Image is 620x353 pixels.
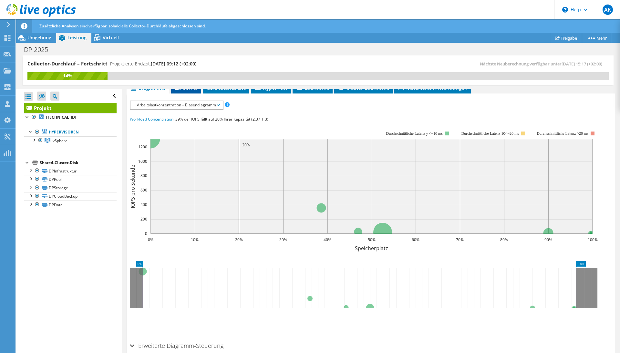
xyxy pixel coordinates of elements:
[191,237,199,242] text: 10%
[174,84,198,91] span: Server
[129,164,136,208] text: IOPS pro Sekunde
[279,237,287,242] text: 30%
[140,173,147,178] text: 800
[24,113,117,122] a: [TECHNICAL_ID]
[254,84,288,91] span: Hypervisor
[138,159,147,164] text: 1000
[324,237,331,242] text: 40%
[151,61,196,67] span: [DATE] 09:12 (+02:00)
[24,201,117,209] a: DPData
[398,84,468,91] span: Installierte Anwendungen
[24,184,117,192] a: DPStorage
[480,61,605,67] span: Nächste Neuberechnung verfügbar unter
[130,84,166,91] span: Diagramme
[24,192,117,201] a: DPCloudBackup
[39,23,206,29] span: Zusätzliche Analysen sind verfügbar, sobald alle Collector-Durchläufe abgeschlossen sind.
[412,237,419,242] text: 60%
[24,128,117,136] a: Hypervisoren
[67,34,87,41] span: Leistung
[148,237,153,242] text: 0%
[27,34,51,41] span: Umgebung
[140,202,147,207] text: 400
[337,84,389,91] span: Cluster-Laufwerke
[500,237,508,242] text: 80%
[562,61,602,67] span: [DATE] 15:17 (+02:00)
[386,131,443,136] tspan: Durchschnittliche Latenz y <=10 ms
[110,60,196,67] h4: Projektierte Endzeit:
[603,5,613,15] span: AK
[537,131,589,136] text: Durchschnittliche Latenz >20 ms
[140,187,147,193] text: 600
[40,159,117,167] div: Shared-Cluster-Disk
[134,101,219,109] span: Arbeitslastkonzentration – Blasendiagramm
[456,237,464,242] text: 70%
[550,33,582,43] a: Freigabe
[46,114,76,120] b: [TECHNICAL_ID]
[145,231,147,236] text: 0
[24,103,117,113] a: Projekt
[140,216,147,222] text: 200
[368,237,376,242] text: 50%
[355,245,388,252] text: Speicherplatz
[588,237,598,242] text: 100%
[544,237,552,242] text: 90%
[235,237,243,242] text: 20%
[24,167,117,175] a: DPInfrastruktur
[206,84,246,91] span: Bestandsliste
[130,116,174,122] span: Workload Concentration:
[53,138,67,143] span: vSphere
[27,72,108,79] div: 14%
[24,136,117,145] a: vSphere
[130,339,223,352] h2: Erweiterte Diagramm-Steuerung
[296,84,329,91] span: Laufwerke
[21,46,58,53] h1: DP 2025
[562,7,568,13] svg: \n
[461,131,519,136] tspan: Durchschnittliche Latenz 10<=20 ms
[24,175,117,183] a: DPPool
[582,33,612,43] a: Mehr
[242,142,250,148] text: 20%
[175,116,268,122] span: 39% der IOPS fällt auf 20% Ihrer Kapazität (2,37 TiB)
[138,144,147,150] text: 1200
[103,34,119,41] span: Virtuell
